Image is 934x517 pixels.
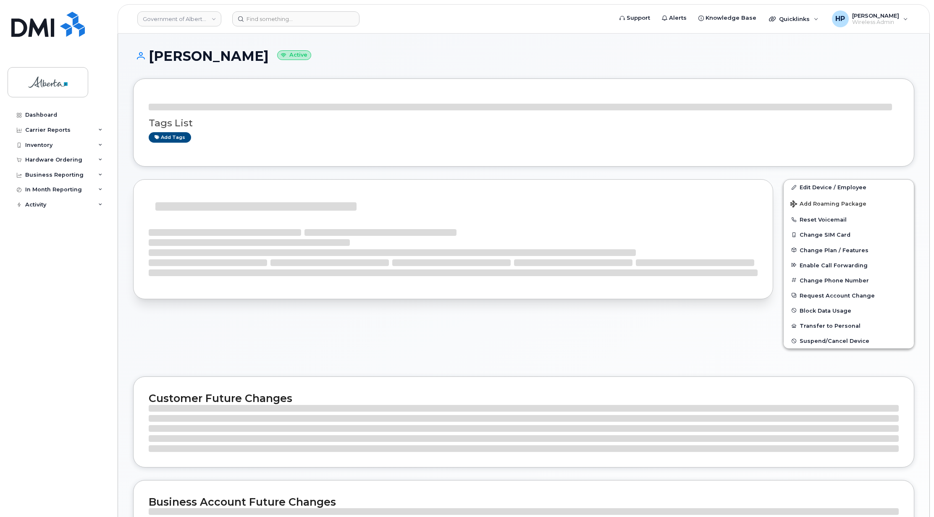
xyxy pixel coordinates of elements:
h3: Tags List [149,118,899,128]
button: Request Account Change [784,288,914,303]
span: Add Roaming Package [790,201,866,209]
h2: Business Account Future Changes [149,496,899,508]
span: Suspend/Cancel Device [800,338,869,344]
button: Add Roaming Package [784,195,914,212]
button: Suspend/Cancel Device [784,333,914,348]
span: Enable Call Forwarding [800,262,868,268]
button: Change SIM Card [784,227,914,242]
button: Change Phone Number [784,273,914,288]
small: Active [277,50,311,60]
button: Enable Call Forwarding [784,258,914,273]
a: Edit Device / Employee [784,180,914,195]
button: Transfer to Personal [784,318,914,333]
h2: Customer Future Changes [149,392,899,405]
button: Block Data Usage [784,303,914,318]
button: Reset Voicemail [784,212,914,227]
span: Change Plan / Features [800,247,868,253]
a: Add tags [149,132,191,143]
button: Change Plan / Features [784,243,914,258]
h1: [PERSON_NAME] [133,49,914,63]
